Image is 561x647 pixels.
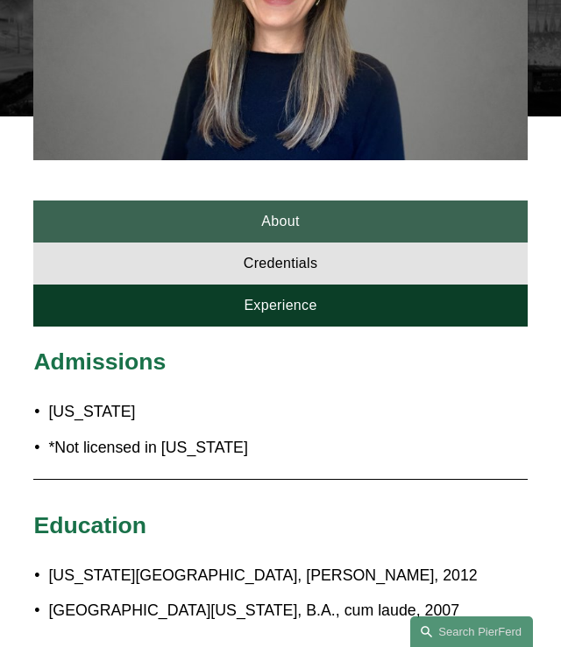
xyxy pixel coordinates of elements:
a: Search this site [410,616,533,647]
a: About [33,200,527,243]
a: Experience [33,285,527,327]
a: Credentials [33,243,527,285]
p: [US_STATE] [48,397,527,425]
p: *Not licensed in [US_STATE] [48,433,527,461]
p: [US_STATE][GEOGRAPHIC_DATA], [PERSON_NAME], 2012 [48,561,527,589]
span: Education [33,512,146,538]
p: [GEOGRAPHIC_DATA][US_STATE], B.A., cum laude, 2007 [48,596,527,624]
span: Admissions [33,348,166,375]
